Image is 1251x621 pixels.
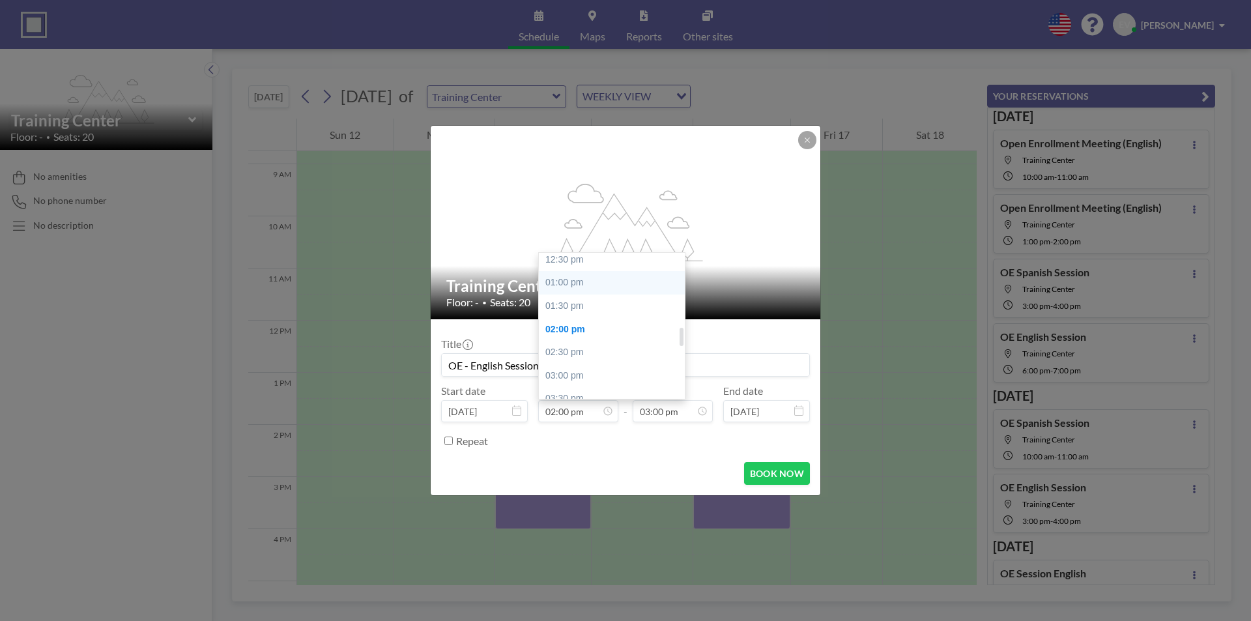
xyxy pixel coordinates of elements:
[539,341,691,364] div: 02:30 pm
[539,295,691,318] div: 01:30 pm
[539,364,691,388] div: 03:00 pm
[539,387,691,411] div: 03:30 pm
[539,248,691,272] div: 12:30 pm
[446,296,479,309] span: Floor: -
[539,271,691,295] div: 01:00 pm
[744,462,810,485] button: BOOK NOW
[441,338,472,351] label: Title
[442,354,809,376] input: Erica's reservation
[539,318,691,341] div: 02:00 pm
[441,384,485,397] label: Start date
[446,276,806,296] h2: Training Center
[549,182,703,261] g: flex-grow: 1.2;
[723,384,763,397] label: End date
[624,389,627,418] span: -
[482,298,487,308] span: •
[490,296,530,309] span: Seats: 20
[456,435,488,448] label: Repeat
